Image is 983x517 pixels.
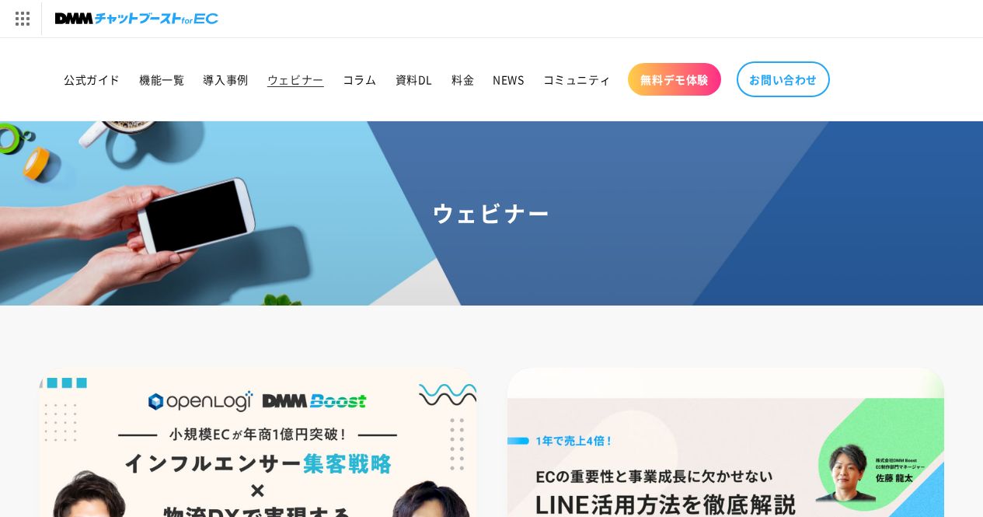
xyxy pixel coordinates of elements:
span: 料金 [451,72,474,86]
span: コラム [343,72,377,86]
span: NEWS [493,72,524,86]
span: 資料DL [396,72,433,86]
span: お問い合わせ [749,72,817,86]
a: 公式ガイド [54,63,130,96]
h1: ウェビナー [19,199,964,227]
img: チャットブーストforEC [55,8,218,30]
a: コラム [333,63,386,96]
span: ウェビナー [267,72,324,86]
a: 導入事例 [193,63,257,96]
a: NEWS [483,63,533,96]
span: 無料デモ体験 [640,72,709,86]
a: 料金 [442,63,483,96]
a: ウェビナー [258,63,333,96]
span: 導入事例 [203,72,248,86]
a: 無料デモ体験 [628,63,721,96]
span: コミュニティ [543,72,612,86]
a: コミュニティ [534,63,621,96]
span: 公式ガイド [64,72,120,86]
span: 機能一覧 [139,72,184,86]
a: 資料DL [386,63,442,96]
a: 機能一覧 [130,63,193,96]
img: サービス [2,2,41,35]
a: お問い合わせ [737,61,830,97]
